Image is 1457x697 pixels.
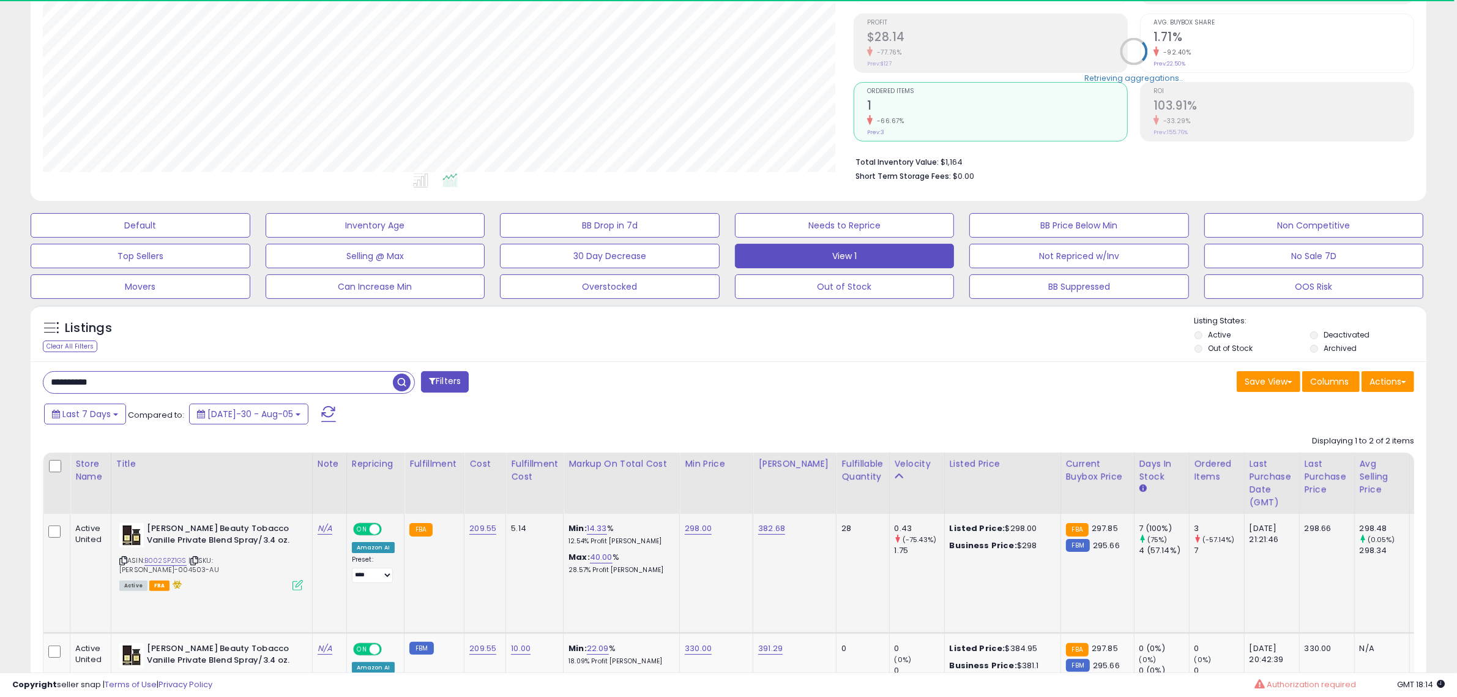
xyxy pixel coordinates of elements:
[1139,458,1184,483] div: Days In Stock
[1139,643,1189,654] div: 0 (0%)
[1066,643,1089,657] small: FBA
[1139,655,1157,665] small: (0%)
[1194,545,1244,556] div: 7
[1204,274,1424,299] button: OOS Risk
[895,458,939,470] div: Velocity
[207,408,293,420] span: [DATE]-30 - Aug-05
[379,644,399,655] span: OFF
[1368,535,1395,544] small: (0.05%)
[119,523,144,548] img: 41t8kl2twIL._SL40_.jpg
[12,679,57,690] strong: Copyright
[969,213,1189,238] button: BB Price Below Min
[564,453,680,514] th: The percentage added to the cost of goods (COGS) that forms the calculator for Min & Max prices.
[409,523,432,537] small: FBA
[1208,330,1231,340] label: Active
[758,642,783,655] a: 391.29
[352,556,395,583] div: Preset:
[1360,458,1404,496] div: Avg Selling Price
[44,404,126,424] button: Last 7 Days
[590,551,613,563] a: 40.00
[31,213,250,238] button: Default
[1362,371,1414,392] button: Actions
[105,679,157,690] a: Terms of Use
[1360,545,1409,556] div: 298.34
[158,679,212,690] a: Privacy Policy
[895,655,912,665] small: (0%)
[1250,643,1290,665] div: [DATE] 20:42:39
[1092,642,1118,654] span: 297.85
[62,408,111,420] span: Last 7 Days
[735,274,955,299] button: Out of Stock
[1194,523,1244,534] div: 3
[1305,523,1345,534] div: 298.66
[1194,315,1426,327] p: Listing States:
[75,643,102,665] div: Active United
[950,642,1005,654] b: Listed Price:
[1360,523,1409,534] div: 298.48
[1204,244,1424,268] button: No Sale 7D
[568,657,670,666] p: 18.09% Profit [PERSON_NAME]
[1208,343,1253,353] label: Out of Stock
[950,522,1005,534] b: Listed Price:
[12,679,212,691] div: seller snap | |
[1310,375,1349,388] span: Columns
[1194,655,1212,665] small: (0%)
[841,458,884,483] div: Fulfillable Quantity
[685,522,712,535] a: 298.00
[147,523,296,549] b: [PERSON_NAME] Beauty Tobacco Vanille Private Blend Spray/3.4 oz.
[587,642,609,655] a: 22.09
[685,642,712,655] a: 330.00
[469,458,501,470] div: Cost
[1194,643,1244,654] div: 0
[318,522,332,535] a: N/A
[1147,535,1168,544] small: (75%)
[950,523,1051,534] div: $298.00
[903,535,936,544] small: (-75.43%)
[147,643,296,669] b: [PERSON_NAME] Beauty Tobacco Vanille Private Blend Spray/3.4 oz.
[969,244,1189,268] button: Not Repriced w/Inv
[409,642,433,655] small: FBM
[128,409,184,421] span: Compared to:
[1397,679,1445,690] span: 2025-08-13 18:14 GMT
[841,523,879,534] div: 28
[511,458,558,483] div: Fulfillment Cost
[1250,523,1290,545] div: [DATE] 21:21:46
[31,244,250,268] button: Top Sellers
[735,244,955,268] button: View 1
[65,320,112,337] h5: Listings
[75,458,106,483] div: Store Name
[1092,522,1118,534] span: 297.85
[149,581,170,591] span: FBA
[950,540,1051,551] div: $298
[352,542,395,553] div: Amazon AI
[735,213,955,238] button: Needs to Reprice
[409,458,459,470] div: Fulfillment
[1139,523,1189,534] div: 7 (100%)
[1139,545,1189,556] div: 4 (57.14%)
[950,660,1051,671] div: $381.1
[685,458,748,470] div: Min Price
[1305,643,1345,654] div: 330.00
[354,524,370,535] span: ON
[511,523,554,534] div: 5.14
[1250,458,1294,509] div: Last Purchase Date (GMT)
[1066,523,1089,537] small: FBA
[1312,435,1414,447] div: Displaying 1 to 2 of 2 items
[1066,458,1129,483] div: Current Buybox Price
[568,642,587,654] b: Min:
[352,458,399,470] div: Repricing
[587,522,607,535] a: 14.33
[75,523,102,545] div: Active United
[1202,535,1234,544] small: (-57.14%)
[895,643,944,654] div: 0
[950,458,1056,470] div: Listed Price
[318,458,341,470] div: Note
[119,643,144,668] img: 41t8kl2twIL._SL40_.jpg
[43,341,97,352] div: Clear All Filters
[1237,371,1300,392] button: Save View
[469,522,496,535] a: 209.55
[568,643,670,666] div: %
[266,213,485,238] button: Inventory Age
[170,580,182,589] i: hazardous material
[1093,540,1120,551] span: 295.66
